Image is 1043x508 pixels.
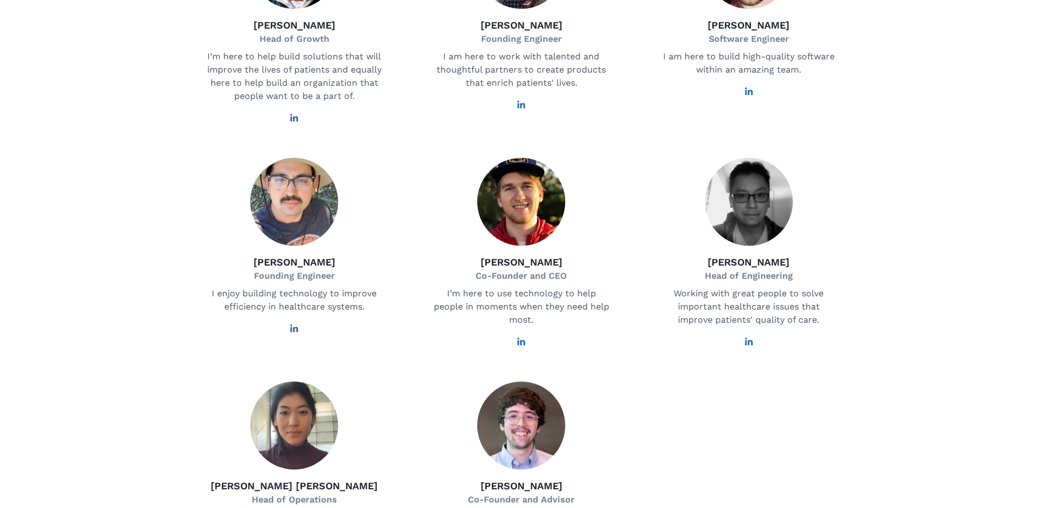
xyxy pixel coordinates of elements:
p: Founding Engineer [253,269,335,283]
img: Loren Burton [250,158,338,246]
p: Head of Operations [211,493,378,506]
img: Sarah Pei Chang Zhou [250,382,338,470]
p: [PERSON_NAME] [705,255,793,269]
p: [PERSON_NAME] [468,478,575,493]
p: [PERSON_NAME] [PERSON_NAME] [211,478,378,493]
p: [PERSON_NAME] [253,18,335,32]
img: Ben Golombek [477,158,565,246]
p: Working with great people to solve important healthcare issues that improve patients' quality of ... [661,287,837,327]
p: Co-Founder and Advisor [468,493,575,506]
p: Head of Engineering [705,269,793,283]
p: Co-Founder and CEO [476,269,567,283]
img: Khang Pham [705,158,793,246]
p: [PERSON_NAME] [476,255,567,269]
p: I am here to build high-quality software within an amazing team. [661,50,837,76]
p: I’m here to help build solutions that will improve the lives of patients and equally here to help... [206,50,382,103]
p: I enjoy building technology to improve efficiency in healthcare systems. [206,287,382,313]
p: [PERSON_NAME] [253,255,335,269]
p: Software Engineer [708,32,790,46]
p: Head of Growth [253,32,335,46]
p: I’m here to use technology to help people in moments when they need help most. [433,287,609,327]
p: [PERSON_NAME] [481,18,562,32]
p: I am here to work with talented and thoughtful partners to create products that enrich patients' ... [433,50,609,90]
p: Founding Engineer [481,32,562,46]
p: [PERSON_NAME] [708,18,790,32]
img: Sebastian Messier [477,382,565,470]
